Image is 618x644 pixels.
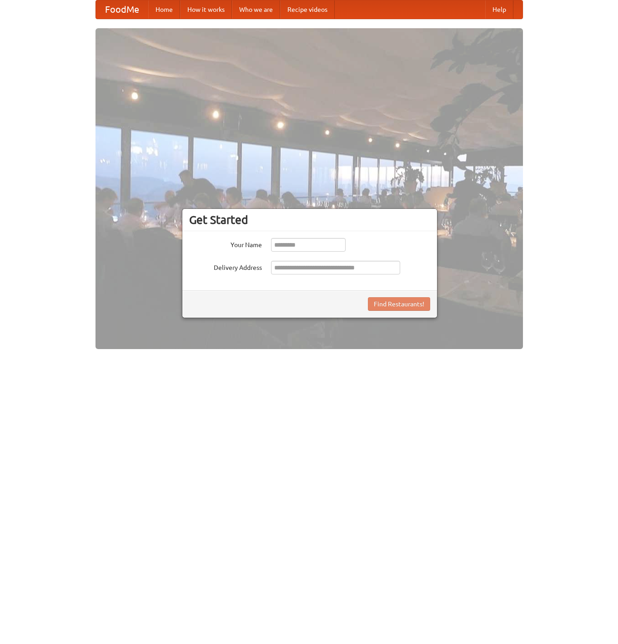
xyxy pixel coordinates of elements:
[180,0,232,19] a: How it works
[189,213,430,227] h3: Get Started
[485,0,513,19] a: Help
[189,238,262,249] label: Your Name
[96,0,148,19] a: FoodMe
[368,297,430,311] button: Find Restaurants!
[148,0,180,19] a: Home
[189,261,262,272] label: Delivery Address
[232,0,280,19] a: Who we are
[280,0,335,19] a: Recipe videos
